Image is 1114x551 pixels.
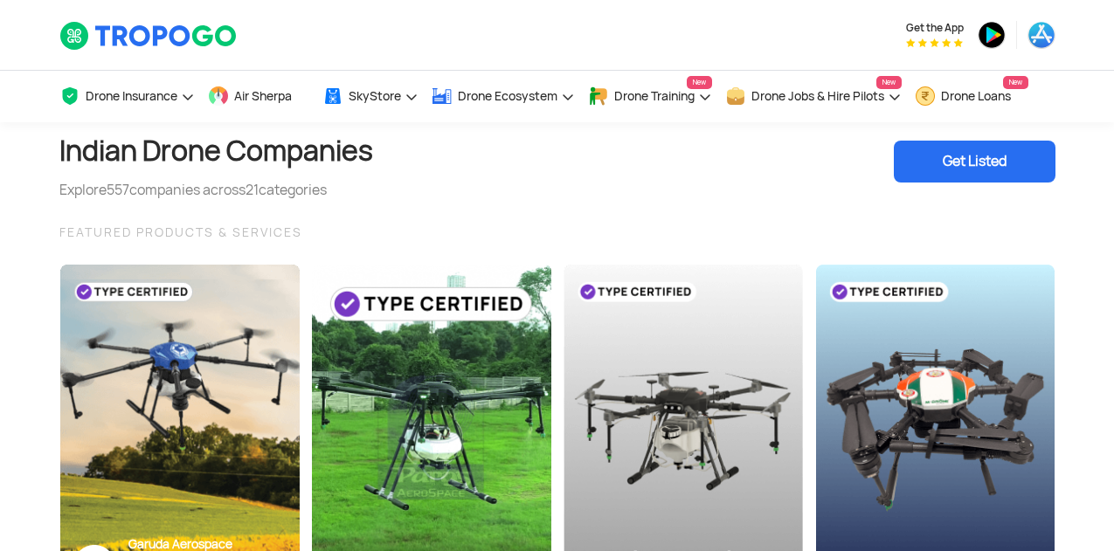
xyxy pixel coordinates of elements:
span: SkyStore [349,89,401,103]
div: FEATURED PRODUCTS & SERVICES [59,222,1055,243]
a: Drone LoansNew [915,71,1028,122]
img: ic_appstore.png [1028,21,1055,49]
span: Get the App [906,21,964,35]
span: 21 [246,181,259,199]
span: Drone Insurance [86,89,177,103]
a: Drone Insurance [59,71,195,122]
a: Air Sherpa [208,71,309,122]
span: New [1003,76,1028,89]
span: Air Sherpa [234,89,292,103]
a: Drone Ecosystem [432,71,575,122]
a: Drone Jobs & Hire PilotsNew [725,71,902,122]
img: TropoGo Logo [59,21,239,51]
span: Drone Loans [941,89,1011,103]
a: Drone TrainingNew [588,71,712,122]
a: SkyStore [322,71,419,122]
img: ic_playstore.png [978,21,1006,49]
h1: Indian Drone Companies [59,122,373,180]
span: 557 [107,181,129,199]
span: Drone Training [614,89,695,103]
span: Drone Jobs & Hire Pilots [751,89,884,103]
img: App Raking [906,38,963,47]
div: Explore companies across categories [59,180,373,201]
span: New [876,76,902,89]
div: Get Listed [894,141,1055,183]
span: Drone Ecosystem [458,89,557,103]
span: New [687,76,712,89]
